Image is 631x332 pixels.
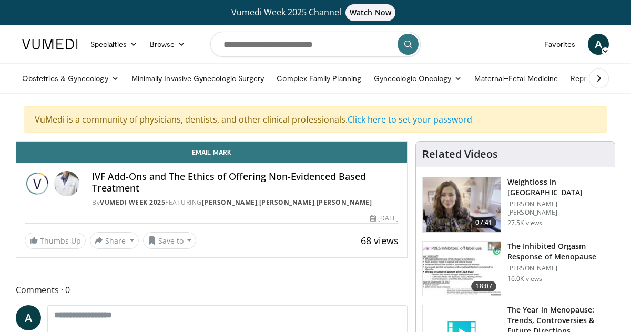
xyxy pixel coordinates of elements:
a: A [588,34,609,55]
img: VuMedi Logo [22,39,78,49]
a: A [16,305,41,330]
p: [PERSON_NAME] [507,264,608,273]
a: Specialties [84,34,144,55]
a: [PERSON_NAME] [259,198,315,207]
h4: Related Videos [422,148,498,160]
img: 9983fed1-7565-45be-8934-aef1103ce6e2.150x105_q85_crop-smart_upscale.jpg [423,177,501,232]
img: Vumedi Week 2025 [25,171,50,196]
span: Watch Now [345,4,395,21]
span: 18:07 [471,281,496,291]
a: Complex Family Planning [270,68,368,89]
input: Search topics, interventions [210,32,421,57]
a: Vumedi Week 2025 [100,198,165,207]
a: Thumbs Up [25,233,86,249]
img: Avatar [54,171,79,196]
span: 68 views [361,234,399,247]
a: [PERSON_NAME] [202,198,258,207]
p: 27.5K views [507,219,542,227]
a: Click here to set your password [348,114,472,125]
a: Maternal–Fetal Medicine [468,68,564,89]
h4: IVF Add-Ons and The Ethics of Offering Non-Evidenced Based Treatment [92,171,399,194]
a: Gynecologic Oncology [368,68,468,89]
a: Obstetrics & Gynecology [16,68,125,89]
span: 07:41 [471,217,496,228]
div: VuMedi is a community of physicians, dentists, and other clinical professionals. [24,106,607,133]
h3: Weightloss in [GEOGRAPHIC_DATA] [507,177,608,198]
a: [PERSON_NAME] [317,198,372,207]
img: 283c0f17-5e2d-42ba-a87c-168d447cdba4.150x105_q85_crop-smart_upscale.jpg [423,242,501,296]
p: [PERSON_NAME] [PERSON_NAME] [507,200,608,217]
a: Minimally Invasive Gynecologic Surgery [125,68,271,89]
div: By FEATURING , , [92,198,399,207]
p: 16.0K views [507,275,542,283]
a: Browse [144,34,192,55]
button: Share [90,232,139,249]
button: Save to [143,232,197,249]
a: Vumedi Week 2025 ChannelWatch Now [24,4,607,21]
a: Favorites [538,34,582,55]
a: Email Mark [16,142,407,163]
span: Comments 0 [16,283,408,297]
div: [DATE] [370,214,399,223]
h3: The Inhibited Orgasm Response of Menopause [507,241,608,262]
a: 07:41 Weightloss in [GEOGRAPHIC_DATA] [PERSON_NAME] [PERSON_NAME] 27.5K views [422,177,608,233]
a: 18:07 The Inhibited Orgasm Response of Menopause [PERSON_NAME] 16.0K views [422,241,608,297]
